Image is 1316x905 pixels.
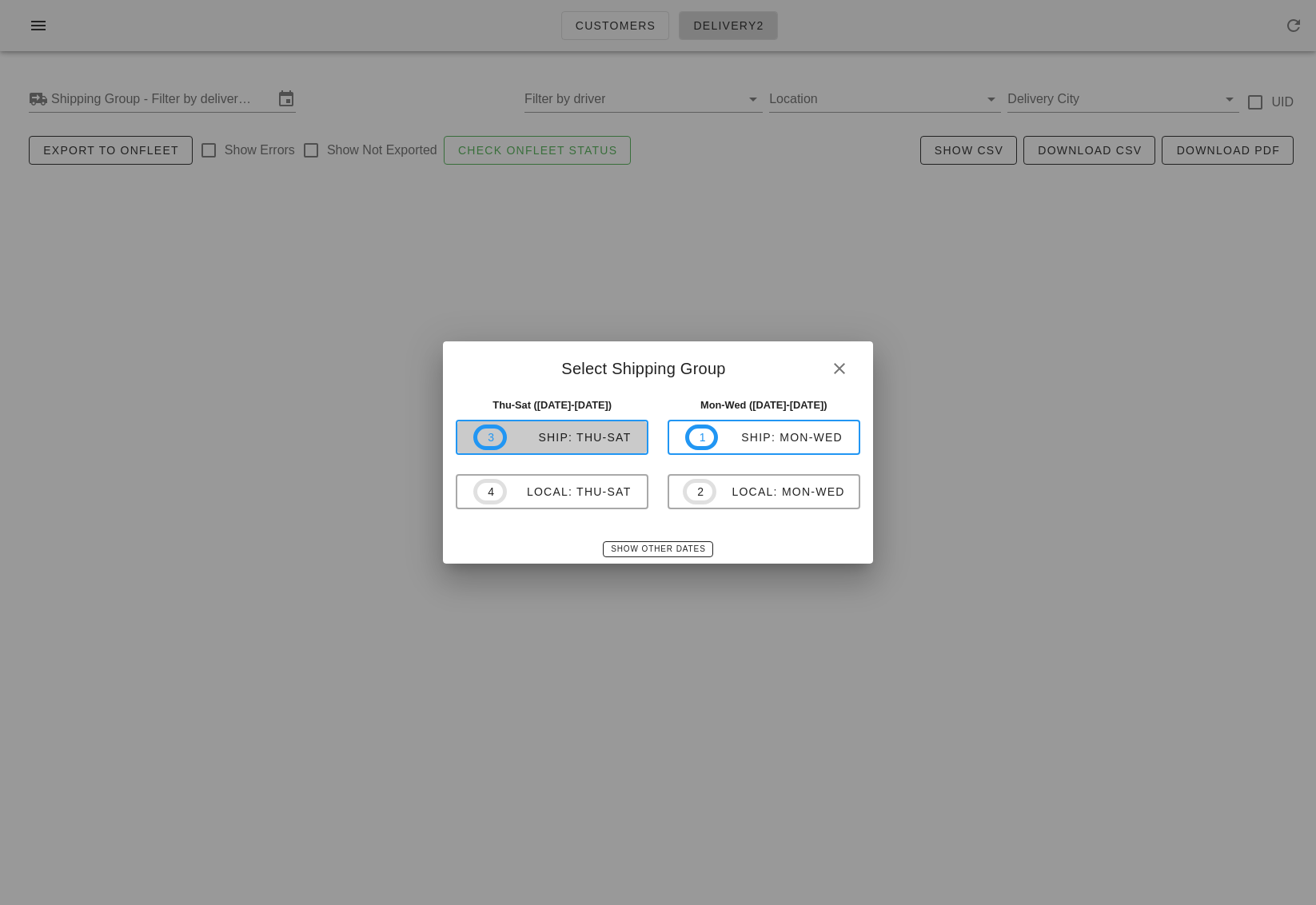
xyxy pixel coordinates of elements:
div: local: Thu-Sat [507,485,632,498]
strong: Thu-Sat ([DATE]-[DATE]) [493,399,612,411]
button: 3ship: Thu-Sat [456,420,648,455]
span: 1 [699,429,705,446]
button: 1ship: Mon-Wed [668,420,860,455]
span: 3 [487,429,493,446]
div: ship: Thu-Sat [507,431,632,444]
strong: Mon-Wed ([DATE]-[DATE]) [700,399,827,411]
span: 4 [487,483,493,500]
button: 4local: Thu-Sat [456,474,648,509]
div: local: Mon-Wed [716,485,845,498]
div: ship: Mon-Wed [718,431,843,444]
button: Show Other Dates [603,541,712,557]
button: 2local: Mon-Wed [668,474,860,509]
div: Select Shipping Group [443,341,872,391]
span: Show Other Dates [610,544,705,553]
span: 2 [696,483,703,500]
